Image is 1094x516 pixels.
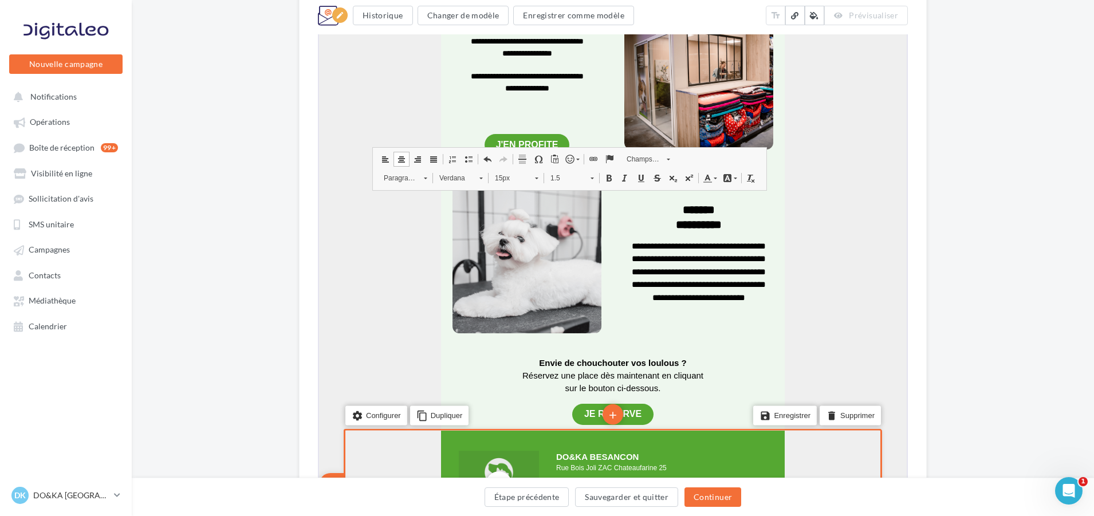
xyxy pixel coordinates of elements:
button: Prévisualiser [824,6,908,25]
div: Edition en cours< [332,7,348,23]
button: Notifications [7,86,120,107]
a: Insérer/Supprimer une liste à puces [141,493,158,508]
a: Justifier [107,493,123,508]
button: Enregistrer comme modèle [513,6,633,25]
img: bloc-mail-toilettage-2.png [305,342,454,491]
i: edit [336,11,344,19]
button: Historique [353,6,413,25]
button: Étape précédente [485,487,569,507]
a: Médiathèque [7,290,125,310]
button: Nouvelle campagne [9,54,123,74]
a: Ligne horizontale [195,493,211,508]
span: Opérations [30,117,70,127]
a: Sollicitation d'avis [7,188,125,208]
span: Sollicitation d'avis [29,194,93,204]
span: Calendrier [29,321,67,331]
a: SMS unitaire [7,214,125,234]
a: Contacts [7,265,125,285]
a: Lien [266,493,282,508]
a: Liste des émoticônes [243,493,263,508]
a: Insérer un ancre [282,493,298,508]
span: 1 [1079,477,1088,486]
button: Continuer [684,487,741,507]
span: Notifications [30,92,77,101]
a: Visibilité en ligne [7,163,125,183]
span: Visibilité en ligne [31,168,92,178]
a: Campagnes [7,239,125,259]
a: Centrer [74,493,90,508]
span: Boîte de réception [29,143,95,152]
a: DK DO&KA [GEOGRAPHIC_DATA] [9,485,123,506]
span: SMS unitaire [29,219,74,229]
a: Aligner à droite [90,493,107,508]
button: Sauvegarder et quitter [575,487,678,507]
span: Médiathèque [29,296,76,306]
a: Champs personnalisés [301,493,357,509]
a: Rétablir (Ctrl+Y) [176,493,192,508]
a: J'ARRIVE ! [270,290,318,301]
a: Boîte de réception99+ [7,137,125,158]
span: DK [14,490,26,501]
span: Prévisualiser [849,10,898,20]
a: Calendrier [7,316,125,336]
a: Annuler (Ctrl+Z) [160,493,176,508]
a: Insérer un caractère spécial [211,493,227,508]
a: Cliquez-ici [337,17,369,25]
i: text_fields [770,10,781,21]
div: 99+ [101,143,118,152]
a: Coller comme texte brut [227,493,243,508]
span: Contacts [29,270,61,280]
button: text_fields [766,6,785,25]
a: Opérations [7,111,125,132]
button: Changer de modèle [418,6,509,25]
a: Insérer/Supprimer une liste numérotée [125,493,141,508]
a: Aligner à gauche [58,493,74,508]
a: J'EN PROFITE [177,481,239,491]
iframe: Intercom live chat [1055,477,1083,505]
img: logo-doetka-bloc-mail-3.png [133,43,454,116]
p: DO&KA [GEOGRAPHIC_DATA] [33,490,109,501]
span: Campagnes [29,245,70,255]
span: Champs personnalisés [302,493,342,508]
